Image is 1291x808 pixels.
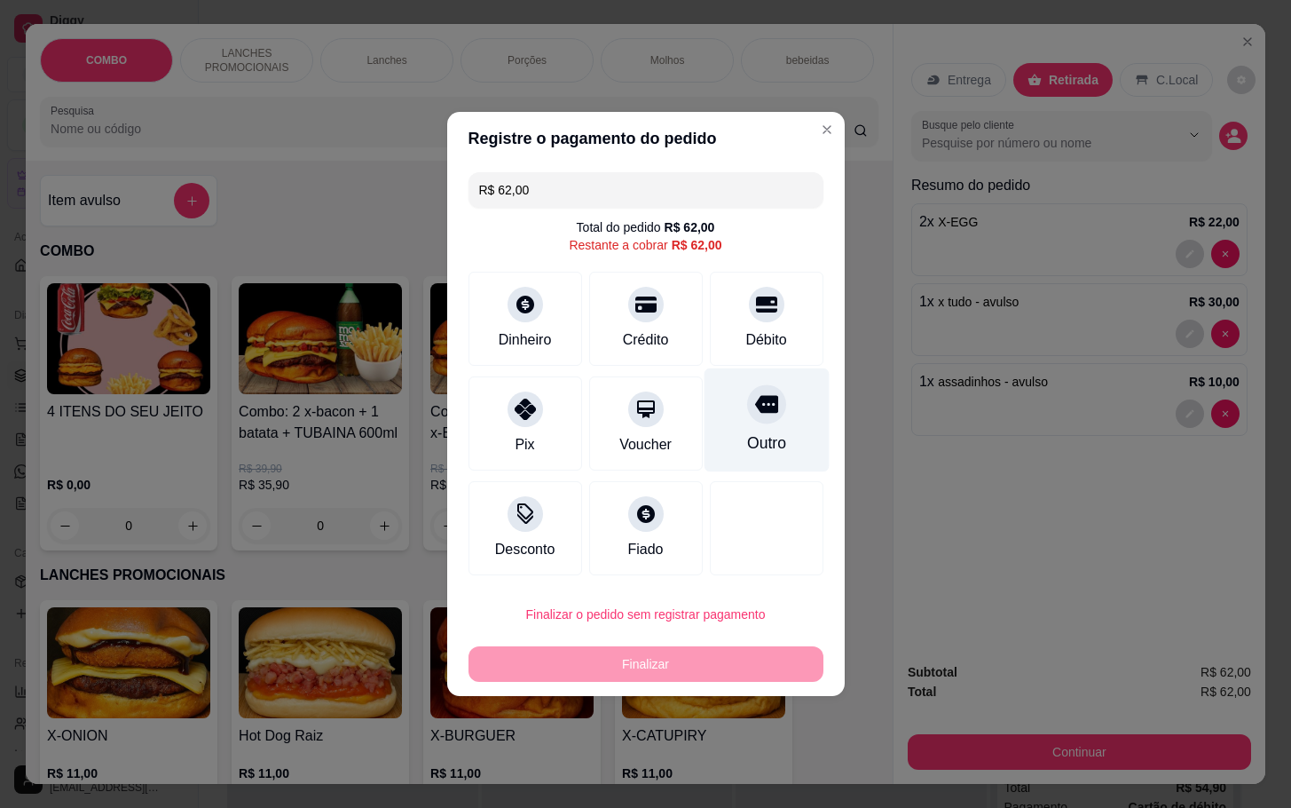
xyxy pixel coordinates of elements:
div: Fiado [627,539,663,560]
div: Débito [745,329,786,351]
div: Pix [515,434,534,455]
button: Close [813,115,841,144]
div: Total do pedido [577,218,715,236]
div: R$ 62,00 [672,236,722,254]
div: Dinheiro [499,329,552,351]
button: Finalizar o pedido sem registrar pagamento [468,597,823,632]
div: Outro [746,432,785,455]
div: Desconto [495,539,555,560]
div: Crédito [623,329,669,351]
div: R$ 62,00 [665,218,715,236]
header: Registre o pagamento do pedido [447,112,845,165]
input: Ex.: hambúrguer de cordeiro [479,172,813,208]
div: Voucher [619,434,672,455]
div: Restante a cobrar [569,236,721,254]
